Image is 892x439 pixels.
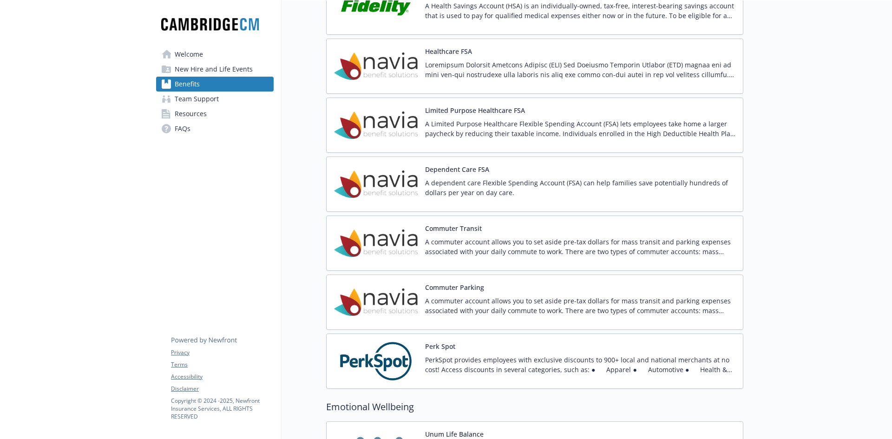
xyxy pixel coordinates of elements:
[171,373,273,381] a: Accessibility
[156,92,274,106] a: Team Support
[425,341,455,351] button: Perk Spot
[425,60,735,79] p: Loremipsum Dolorsit Ametcons Adipisc (ELI) Sed Doeiusmo Temporin Utlabor (ETD) magnaa eni ad mini...
[425,119,735,138] p: A Limited Purpose Healthcare Flexible Spending Account (FSA) lets employees take home a larger pa...
[334,223,418,263] img: Navia Benefit Solutions carrier logo
[334,341,418,381] img: PerkSpot carrier logo
[425,429,484,439] button: Unum Life Balance
[156,77,274,92] a: Benefits
[425,164,489,174] button: Dependent Care FSA
[334,46,418,86] img: Navia Benefit Solutions carrier logo
[425,178,735,197] p: A dependent care Flexible Spending Account (FSA) can help families save potentially hundreds of d...
[425,1,735,20] p: A Health Savings Account (HSA) is an individually-owned, tax-free, interest-bearing savings accou...
[171,385,273,393] a: Disclaimer
[175,47,203,62] span: Welcome
[425,282,484,292] button: Commuter Parking
[156,62,274,77] a: New Hire and Life Events
[171,360,273,369] a: Terms
[326,400,743,414] h2: Emotional Wellbeing
[334,164,418,204] img: Navia Benefit Solutions carrier logo
[175,121,190,136] span: FAQs
[425,105,525,115] button: Limited Purpose Healthcare FSA
[156,47,274,62] a: Welcome
[425,296,735,315] p: A commuter account allows you to set aside pre-tax dollars for mass transit and parking expenses ...
[425,223,482,233] button: Commuter Transit
[334,105,418,145] img: Navia Benefit Solutions carrier logo
[175,77,200,92] span: Benefits
[425,237,735,256] p: A commuter account allows you to set aside pre-tax dollars for mass transit and parking expenses ...
[425,355,735,374] p: PerkSpot provides employees with exclusive discounts to 900+ local and national merchants at no c...
[175,106,207,121] span: Resources
[425,46,472,56] button: Healthcare FSA
[175,62,253,77] span: New Hire and Life Events
[334,282,418,322] img: Navia Benefit Solutions carrier logo
[175,92,219,106] span: Team Support
[171,397,273,420] p: Copyright © 2024 - 2025 , Newfront Insurance Services, ALL RIGHTS RESERVED
[156,121,274,136] a: FAQs
[156,106,274,121] a: Resources
[171,348,273,357] a: Privacy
